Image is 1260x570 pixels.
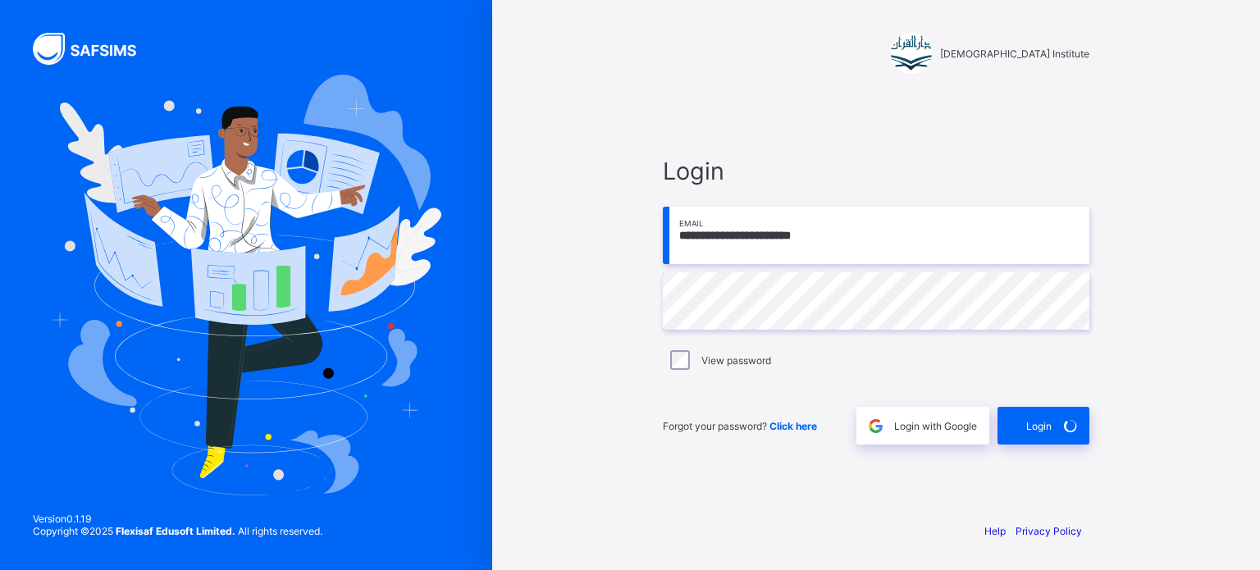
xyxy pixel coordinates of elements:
[1016,525,1082,537] a: Privacy Policy
[940,48,1089,60] span: [DEMOGRAPHIC_DATA] Institute
[984,525,1006,537] a: Help
[894,420,977,432] span: Login with Google
[116,525,235,537] strong: Flexisaf Edusoft Limited.
[1026,420,1052,432] span: Login
[33,525,322,537] span: Copyright © 2025 All rights reserved.
[33,513,322,525] span: Version 0.1.19
[663,157,1089,185] span: Login
[663,420,817,432] span: Forgot your password?
[33,33,156,65] img: SAFSIMS Logo
[769,420,817,432] a: Click here
[701,354,771,367] label: View password
[866,417,885,435] img: google.396cfc9801f0270233282035f929180a.svg
[51,75,441,495] img: Hero Image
